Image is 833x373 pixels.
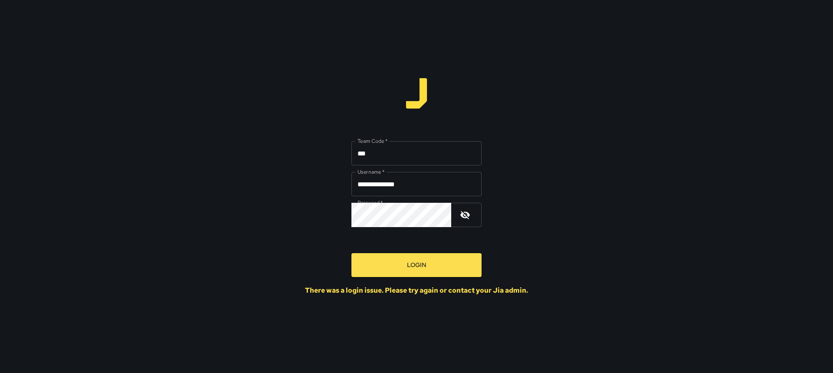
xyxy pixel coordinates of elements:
[401,78,432,109] img: logo
[351,253,482,277] button: Login
[357,137,387,145] label: Team Code
[305,286,528,295] div: There was a login issue. Please try again or contact your Jia admin.
[357,168,384,175] label: Username
[357,199,383,206] label: Password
